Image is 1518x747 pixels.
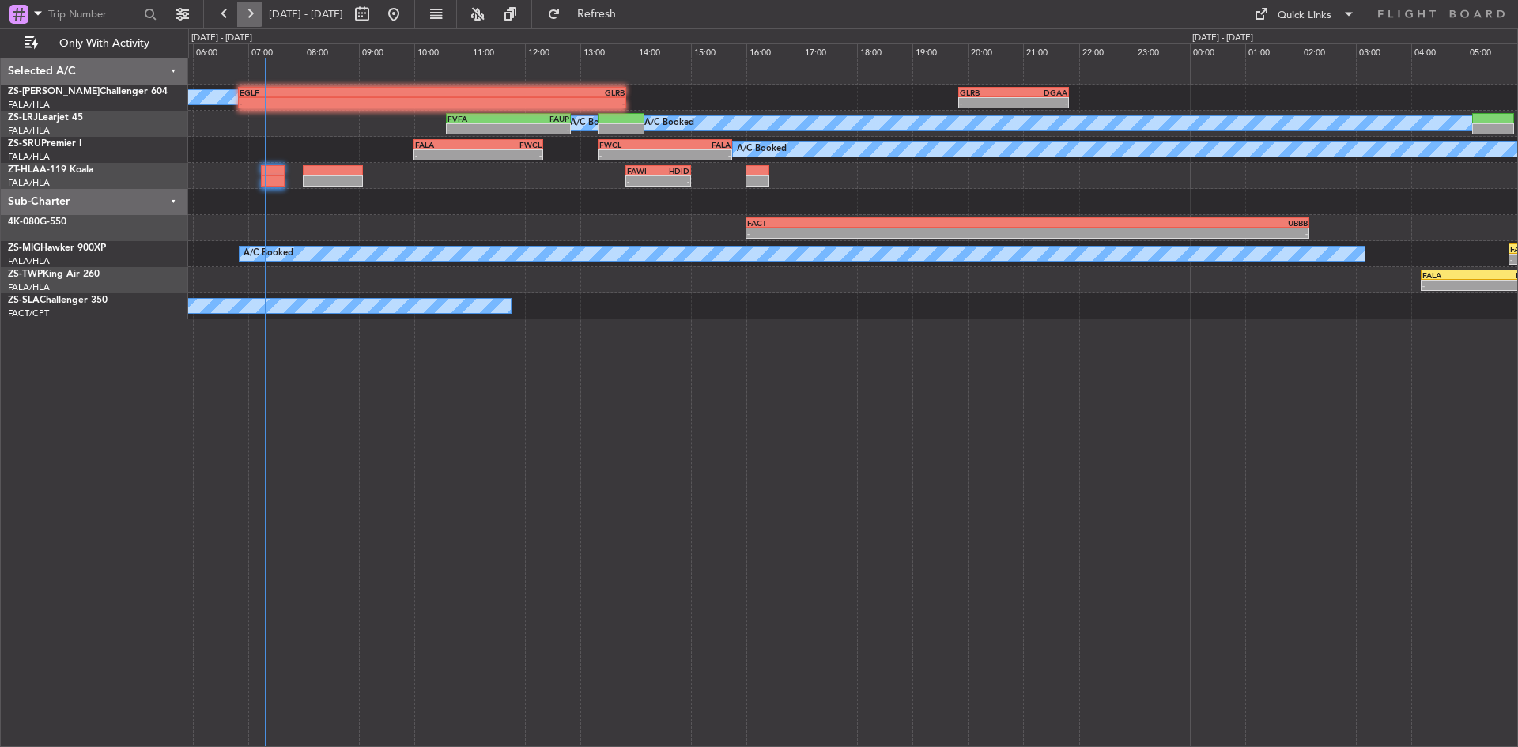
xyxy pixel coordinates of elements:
[627,176,658,186] div: -
[8,270,43,279] span: ZS-TWP
[8,217,66,227] a: 4K-080G-550
[447,124,508,134] div: -
[269,7,343,21] span: [DATE] - [DATE]
[1422,270,1478,280] div: FALA
[658,176,689,186] div: -
[1356,43,1411,58] div: 03:00
[1246,2,1363,27] button: Quick Links
[8,165,93,175] a: ZT-HLAA-119 Koala
[248,43,304,58] div: 07:00
[478,150,542,160] div: -
[8,270,100,279] a: ZS-TWPKing Air 260
[478,140,542,149] div: FWCL
[691,43,746,58] div: 15:00
[304,43,359,58] div: 08:00
[540,2,635,27] button: Refresh
[8,113,38,123] span: ZS-LRJ
[432,88,624,97] div: GLRB
[8,139,81,149] a: ZS-SRUPremier I
[240,88,432,97] div: EGLF
[737,138,787,161] div: A/C Booked
[8,296,40,305] span: ZS-SLA
[508,124,569,134] div: -
[8,125,50,137] a: FALA/HLA
[193,43,248,58] div: 06:00
[960,98,1014,108] div: -
[17,31,172,56] button: Only With Activity
[960,88,1014,97] div: GLRB
[1028,218,1308,228] div: UBBB
[41,38,167,49] span: Only With Activity
[447,114,508,123] div: FVFA
[470,43,525,58] div: 11:00
[636,43,691,58] div: 14:00
[244,242,293,266] div: A/C Booked
[8,307,49,319] a: FACT/CPT
[8,151,50,163] a: FALA/HLA
[48,2,139,26] input: Trip Number
[1014,88,1067,97] div: DGAA
[1411,43,1467,58] div: 04:00
[912,43,968,58] div: 19:00
[8,243,40,253] span: ZS-MIG
[8,99,50,111] a: FALA/HLA
[8,217,40,227] span: 4K-080
[8,139,41,149] span: ZS-SRU
[414,43,470,58] div: 10:00
[525,43,580,58] div: 12:00
[1190,43,1245,58] div: 00:00
[644,111,694,135] div: A/C Booked
[747,218,1027,228] div: FACT
[8,255,50,267] a: FALA/HLA
[665,140,731,149] div: FALA
[570,111,620,135] div: A/C Booked
[1192,32,1253,45] div: [DATE] - [DATE]
[746,43,802,58] div: 16:00
[8,87,168,96] a: ZS-[PERSON_NAME]Challenger 604
[627,166,658,175] div: FAWI
[8,165,40,175] span: ZT-HLA
[1135,43,1190,58] div: 23:00
[240,98,432,108] div: -
[432,98,624,108] div: -
[1028,228,1308,238] div: -
[8,281,50,293] a: FALA/HLA
[599,150,665,160] div: -
[1422,281,1478,290] div: -
[8,87,100,96] span: ZS-[PERSON_NAME]
[1245,43,1301,58] div: 01:00
[599,140,665,149] div: FWCL
[665,150,731,160] div: -
[8,113,83,123] a: ZS-LRJLearjet 45
[1014,98,1067,108] div: -
[8,296,108,305] a: ZS-SLAChallenger 350
[1023,43,1078,58] div: 21:00
[564,9,630,20] span: Refresh
[1278,8,1331,24] div: Quick Links
[580,43,636,58] div: 13:00
[359,43,414,58] div: 09:00
[415,150,478,160] div: -
[508,114,569,123] div: FAUP
[1079,43,1135,58] div: 22:00
[747,228,1027,238] div: -
[8,243,106,253] a: ZS-MIGHawker 900XP
[968,43,1023,58] div: 20:00
[857,43,912,58] div: 18:00
[415,140,478,149] div: FALA
[8,177,50,189] a: FALA/HLA
[1301,43,1356,58] div: 02:00
[802,43,857,58] div: 17:00
[658,166,689,175] div: HDID
[191,32,252,45] div: [DATE] - [DATE]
